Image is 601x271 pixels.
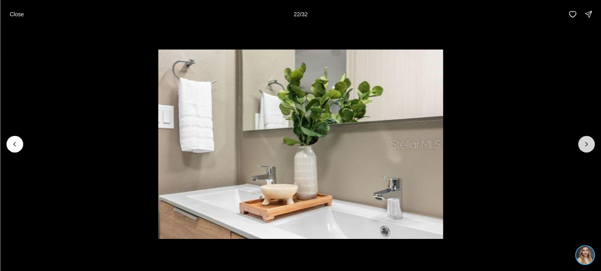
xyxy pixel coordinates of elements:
button: Next slide [578,136,595,153]
button: Close [5,6,29,22]
img: ac2afc0f-b966-43d0-ba7c-ef51505f4d54.jpg [5,5,23,23]
p: Close [10,11,24,17]
p: 22 / 32 [294,11,307,17]
button: Previous slide [6,136,23,153]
